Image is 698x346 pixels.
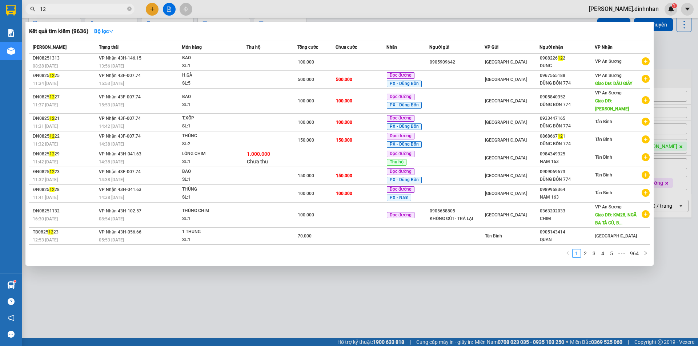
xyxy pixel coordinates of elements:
span: plus-circle [642,75,650,83]
h3: Kết quả tìm kiếm ( 9636 ) [29,28,88,35]
div: DŨNG BỐN 774 [540,176,594,183]
span: Trạng thái [99,45,119,50]
div: 0905143414 [540,228,594,236]
span: Món hàng [182,45,202,50]
span: Dọc đường [387,168,414,175]
div: 1 THUNG [182,228,237,236]
a: 2 [581,249,589,257]
div: LỒNG CHIM [182,150,237,158]
span: VP Nhận 43H-041.63 [99,151,141,156]
div: SL: 1 [182,194,237,202]
span: question-circle [8,298,15,305]
li: Previous Page [563,249,572,258]
div: BAO [182,54,237,62]
span: Tân Bình [595,190,612,195]
span: 100.000 [336,191,352,196]
div: 0908226 2 [540,54,594,62]
span: Tổng cước [297,45,318,50]
span: [GEOGRAPHIC_DATA] [595,233,637,239]
img: logo-vxr [6,5,16,16]
div: NAM 163 [540,194,594,201]
span: plus-circle [642,57,650,65]
span: Thu hộ [246,45,260,50]
span: [GEOGRAPHIC_DATA] [485,191,527,196]
div: 0967565188 [540,72,594,80]
span: Chưa thu [247,159,268,164]
span: 11:32 [DATE] [33,142,58,147]
strong: Bộ lọc [94,28,114,34]
div: NAM 163 [540,158,594,166]
div: DUNG [540,62,594,70]
span: 11:42 [DATE] [33,159,58,164]
span: 12 [49,116,55,121]
span: 70.000 [298,233,312,239]
span: plus-circle [642,171,650,179]
span: 12 [49,169,55,174]
div: 0989958364 [540,186,594,194]
div: CHIM [540,215,594,223]
span: 15:53 [DATE] [99,102,124,107]
span: PX - Dũng Bốn [387,141,422,148]
span: notification [8,314,15,321]
sup: 1 [14,280,16,282]
span: [PERSON_NAME] [33,45,67,50]
div: THÙNG CHIM [182,207,237,215]
span: 100.000 [336,120,352,125]
div: BAO [182,93,237,101]
span: PX - Nam [387,195,411,201]
div: ĐN0825 27 [33,93,97,101]
div: 0905658805 [430,207,484,215]
span: 14:38 [DATE] [99,142,124,147]
div: SL: 1 [182,122,237,130]
span: Dọc đường [387,186,414,193]
span: 100.000 [298,120,314,125]
span: Tân Bình [595,119,612,124]
span: 08:28 [DATE] [33,64,58,69]
img: warehouse-icon [7,281,15,289]
span: 150.000 [336,138,352,143]
span: 08:54 [DATE] [99,216,124,221]
span: VP An Sương [595,90,622,95]
div: KHÔNG GỬI - TRẢ LẠI [430,215,484,223]
span: VP Nhận 43F-007.74 [99,134,141,139]
span: [GEOGRAPHIC_DATA] [485,212,527,217]
span: 100.000 [298,212,314,217]
span: 14:42 [DATE] [99,124,124,129]
li: 2 [581,249,590,258]
div: DŨNG BỐN 774 [540,140,594,148]
img: solution-icon [7,29,15,37]
span: left [566,251,570,255]
div: 0909069673 [540,168,594,176]
div: 0905909642 [430,58,484,66]
span: 500.000 [298,77,314,82]
div: BAO [182,168,237,176]
span: 12 [49,73,55,78]
span: Nhãn [386,45,397,50]
div: SL: 1 [182,215,237,223]
span: 05:53 [DATE] [99,237,124,243]
li: 4 [598,249,607,258]
span: plus-circle [642,189,650,197]
li: 964 [627,249,641,258]
div: DŨNG BỐN 774 [540,80,594,87]
span: PX - Dũng Bốn [387,123,422,130]
div: 0933447165 [540,115,594,122]
span: 150.000 [298,138,314,143]
span: plus-circle [642,153,650,161]
span: VP An Sương [595,59,622,64]
span: VP Nhận 43H-102.57 [99,208,141,213]
span: 11:37 [DATE] [33,102,58,107]
span: 11:31 [DATE] [33,124,58,129]
span: VP Nhận [595,45,613,50]
span: 500.000 [336,77,352,82]
span: [GEOGRAPHIC_DATA] [485,120,527,125]
input: Tìm tên, số ĐT hoặc mã đơn [40,5,126,13]
div: DŨNG BỐN 774 [540,101,594,109]
span: right [643,251,648,255]
span: 12 [48,229,53,235]
span: 12 [558,134,563,139]
span: Thu hộ [387,159,406,166]
div: SL: 5 [182,80,237,87]
div: ĐN0825 29 [33,150,97,158]
div: 0868667 1 [540,133,594,140]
